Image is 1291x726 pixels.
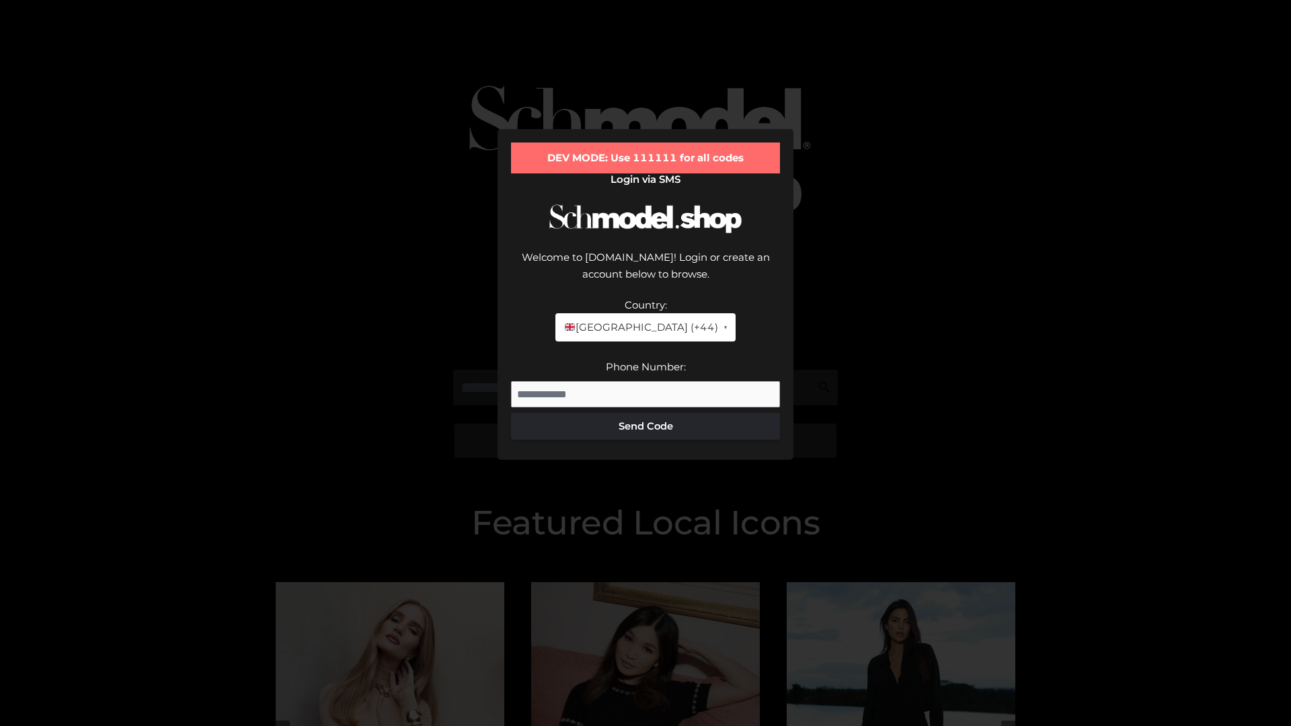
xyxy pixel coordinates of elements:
img: 🇬🇧 [565,322,575,332]
label: Country: [625,298,667,311]
h2: Login via SMS [511,173,780,186]
span: [GEOGRAPHIC_DATA] (+44) [563,319,717,336]
label: Phone Number: [606,360,686,373]
div: DEV MODE: Use 111111 for all codes [511,143,780,173]
div: Welcome to [DOMAIN_NAME]! Login or create an account below to browse. [511,249,780,296]
button: Send Code [511,413,780,440]
img: Schmodel Logo [545,192,746,245]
